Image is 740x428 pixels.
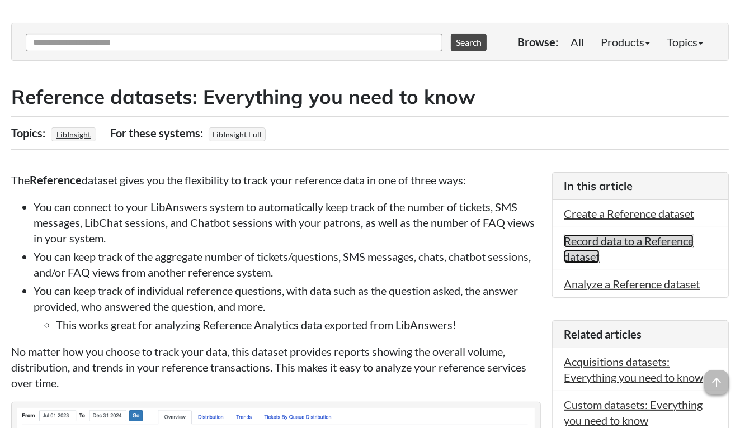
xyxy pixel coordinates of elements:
a: Custom datasets: Everything you need to know [564,398,703,427]
a: Record data to a Reference dataset [564,234,694,263]
button: Search [451,34,487,51]
p: No matter how you choose to track your data, this dataset provides reports showing the overall vo... [11,344,541,391]
a: All [562,31,592,53]
span: LibInsight Full [209,127,266,141]
a: Topics [658,31,711,53]
h3: In this article [564,178,717,194]
h2: Reference datasets: Everything you need to know [11,83,729,111]
div: Topics: [11,122,48,144]
div: For these systems: [110,122,206,144]
li: You can connect to your LibAnswers system to automatically keep track of the number of tickets, S... [34,199,541,246]
span: arrow_upward [704,370,729,394]
strong: Reference [30,173,82,187]
p: Browse: [517,34,558,50]
a: Analyze a Reference dataset [564,277,700,291]
a: Acquisitions datasets: Everything you need to know [564,355,703,384]
li: You can keep track of individual reference questions, with data such as the question asked, the a... [34,283,541,332]
p: The dataset gives you the flexibility to track your reference data in one of three ways: [11,172,541,188]
span: Related articles [564,327,642,341]
a: Create a Reference dataset [564,207,694,220]
a: arrow_upward [704,371,729,384]
li: You can keep track of the aggregate number of tickets/questions, SMS messages, chats, chatbot ses... [34,249,541,280]
a: LibInsight [55,126,92,142]
a: Products [592,31,658,53]
li: This works great for analyzing Reference Analytics data exported from LibAnswers! [56,317,541,332]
